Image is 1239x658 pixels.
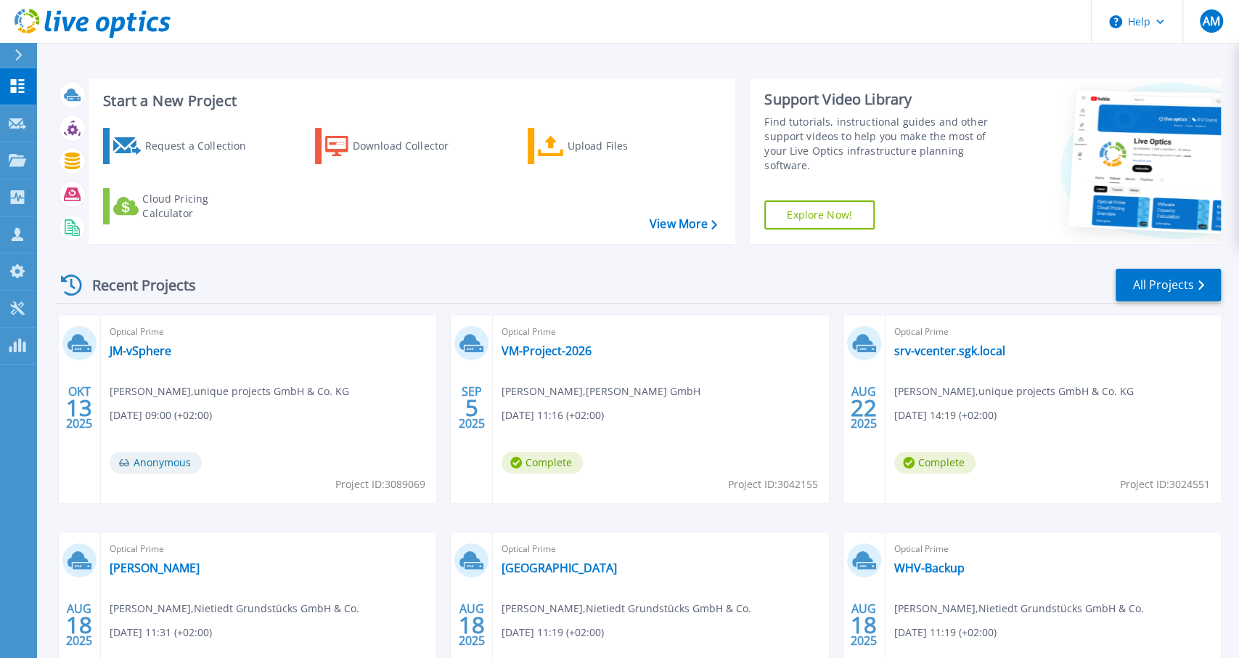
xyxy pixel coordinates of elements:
span: [DATE] 11:16 (+02:00) [502,407,604,423]
span: 13 [66,402,92,414]
a: VM-Project-2026 [502,344,592,358]
span: Optical Prime [110,541,428,557]
span: Complete [502,452,583,474]
span: [PERSON_NAME] , Nietiedt Grundstücks GmbH & Co. [502,601,751,617]
span: 18 [459,619,485,631]
div: Request a Collection [144,131,261,161]
span: Project ID: 3042155 [728,476,818,492]
a: Upload Files [528,128,690,164]
div: SEP 2025 [458,381,486,434]
div: Support Video Library [764,90,1002,109]
div: Recent Projects [56,267,216,303]
a: [PERSON_NAME] [110,561,200,575]
span: Optical Prime [894,541,1212,557]
span: 5 [465,402,478,414]
a: All Projects [1116,269,1221,301]
span: 18 [66,619,92,631]
span: [DATE] 14:19 (+02:00) [894,407,997,423]
span: Project ID: 3024551 [1120,476,1210,492]
span: Complete [894,452,976,474]
span: Optical Prime [894,324,1212,340]
a: Download Collector [315,128,477,164]
div: AUG 2025 [65,598,93,651]
span: Optical Prime [502,541,819,557]
span: 18 [851,619,877,631]
span: [PERSON_NAME] , Nietiedt Grundstücks GmbH & Co. [110,601,359,617]
div: Upload Files [567,131,683,161]
div: AUG 2025 [458,598,486,651]
span: [PERSON_NAME] , [PERSON_NAME] GmbH [502,383,700,399]
div: OKT 2025 [65,381,93,434]
div: AUG 2025 [850,598,878,651]
span: [PERSON_NAME] , unique projects GmbH & Co. KG [894,383,1134,399]
div: Cloud Pricing Calculator [142,192,258,221]
span: [PERSON_NAME] , unique projects GmbH & Co. KG [110,383,349,399]
span: [DATE] 11:19 (+02:00) [894,625,997,641]
span: [DATE] 11:31 (+02:00) [110,625,212,641]
span: [DATE] 09:00 (+02:00) [110,407,212,423]
a: srv-vcenter.sgk.local [894,344,1005,358]
span: Anonymous [110,452,202,474]
span: [PERSON_NAME] , Nietiedt Grundstücks GmbH & Co. [894,601,1144,617]
div: Find tutorials, instructional guides and other support videos to help you make the most of your L... [764,115,1002,173]
a: JM-vSphere [110,344,171,358]
div: AUG 2025 [850,381,878,434]
span: Project ID: 3089069 [335,476,425,492]
a: View More [650,217,717,231]
span: 22 [851,402,877,414]
a: WHV-Backup [894,561,965,575]
span: [DATE] 11:19 (+02:00) [502,625,604,641]
span: Optical Prime [502,324,819,340]
div: Download Collector [353,131,469,161]
h3: Start a New Project [103,93,716,109]
a: Request a Collection [103,128,265,164]
a: [GEOGRAPHIC_DATA] [502,561,617,575]
a: Explore Now! [764,200,875,230]
span: AM [1202,15,1219,27]
span: Optical Prime [110,324,428,340]
a: Cloud Pricing Calculator [103,188,265,224]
